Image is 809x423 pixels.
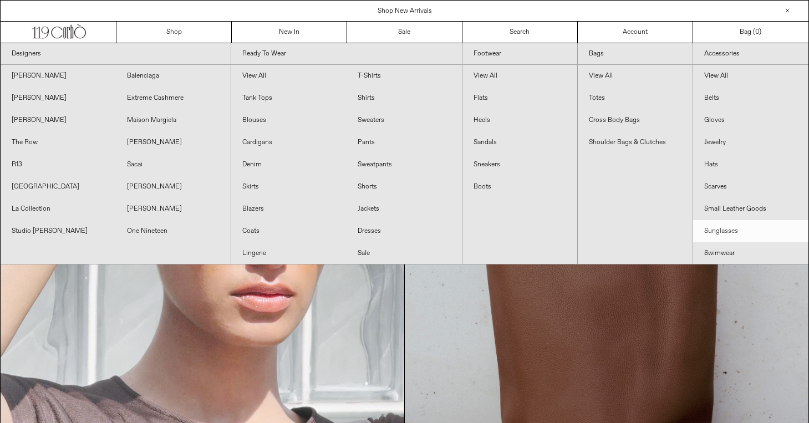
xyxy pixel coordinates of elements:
[231,65,347,87] a: View All
[347,87,462,109] a: Shirts
[1,87,116,109] a: [PERSON_NAME]
[1,176,116,198] a: [GEOGRAPHIC_DATA]
[1,109,116,131] a: [PERSON_NAME]
[347,65,462,87] a: T-Shirts
[462,176,577,198] a: Boots
[231,220,347,242] a: Coats
[578,87,693,109] a: Totes
[378,7,432,16] a: Shop New Arrivals
[347,22,462,43] a: Sale
[755,27,761,37] span: )
[578,43,693,65] a: Bags
[1,220,116,242] a: Studio [PERSON_NAME]
[232,22,347,43] a: New In
[116,65,231,87] a: Balenciaga
[116,22,232,43] a: Shop
[231,176,347,198] a: Skirts
[116,220,231,242] a: One Nineteen
[693,131,808,154] a: Jewelry
[231,131,347,154] a: Cardigans
[116,198,231,220] a: [PERSON_NAME]
[462,154,577,176] a: Sneakers
[693,22,808,43] a: Bag ()
[462,131,577,154] a: Sandals
[578,22,693,43] a: Account
[578,109,693,131] a: Cross Body Bags
[116,87,231,109] a: Extreme Cashmere
[462,87,577,109] a: Flats
[693,154,808,176] a: Hats
[1,65,116,87] a: [PERSON_NAME]
[116,109,231,131] a: Maison Margiela
[231,109,347,131] a: Blouses
[347,198,462,220] a: Jackets
[1,154,116,176] a: R13
[347,176,462,198] a: Shorts
[116,176,231,198] a: [PERSON_NAME]
[693,176,808,198] a: Scarves
[693,43,808,65] a: Accessories
[462,22,578,43] a: Search
[347,131,462,154] a: Pants
[693,242,808,264] a: Swimwear
[231,198,347,220] a: Blazers
[462,65,577,87] a: View All
[231,154,347,176] a: Denim
[755,28,759,37] span: 0
[116,154,231,176] a: Sacai
[693,198,808,220] a: Small Leather Goods
[231,87,347,109] a: Tank Tops
[578,65,693,87] a: View All
[1,43,231,65] a: Designers
[693,65,808,87] a: View All
[347,154,462,176] a: Sweatpants
[462,43,577,65] a: Footwear
[347,242,462,264] a: Sale
[231,43,461,65] a: Ready To Wear
[578,131,693,154] a: Shoulder Bags & Clutches
[693,109,808,131] a: Gloves
[1,131,116,154] a: The Row
[116,131,231,154] a: [PERSON_NAME]
[693,220,808,242] a: Sunglasses
[693,87,808,109] a: Belts
[347,220,462,242] a: Dresses
[462,109,577,131] a: Heels
[1,198,116,220] a: La Collection
[347,109,462,131] a: Sweaters
[231,242,347,264] a: Lingerie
